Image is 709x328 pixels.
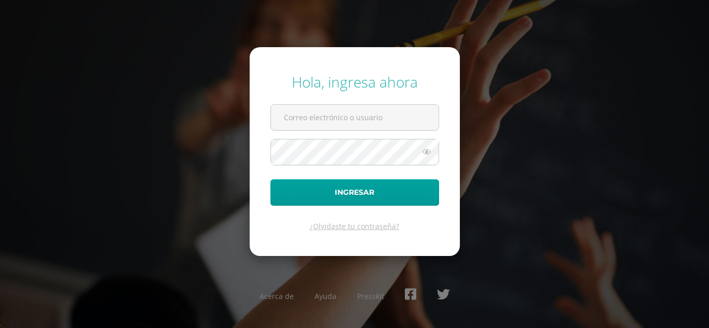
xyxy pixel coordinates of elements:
[310,221,399,231] a: ¿Olvidaste tu contraseña?
[270,72,439,92] div: Hola, ingresa ahora
[260,291,294,301] a: Acerca de
[357,291,384,301] a: Presskit
[271,105,439,130] input: Correo electrónico o usuario
[315,291,336,301] a: Ayuda
[270,179,439,206] button: Ingresar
